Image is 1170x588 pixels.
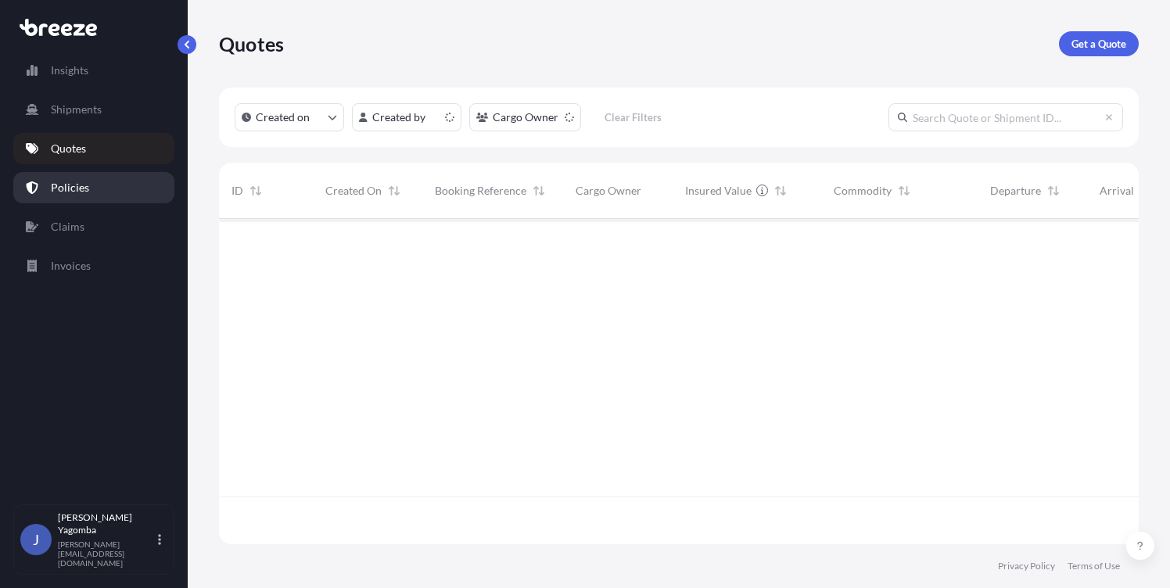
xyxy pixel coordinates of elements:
[888,103,1123,131] input: Search Quote or Shipment ID...
[13,55,174,86] a: Insights
[352,103,461,131] button: createdBy Filter options
[51,219,84,235] p: Claims
[1100,183,1134,199] span: Arrival
[529,181,548,200] button: Sort
[589,105,677,130] button: Clear Filters
[246,181,265,200] button: Sort
[58,511,155,536] p: [PERSON_NAME] Yagomba
[685,183,752,199] span: Insured Value
[13,172,174,203] a: Policies
[13,133,174,164] a: Quotes
[771,181,790,200] button: Sort
[998,560,1055,572] a: Privacy Policy
[51,63,88,78] p: Insights
[235,103,344,131] button: createdOn Filter options
[51,102,102,117] p: Shipments
[231,183,243,199] span: ID
[13,211,174,242] a: Claims
[372,109,425,125] p: Created by
[51,141,86,156] p: Quotes
[576,183,641,199] span: Cargo Owner
[13,94,174,125] a: Shipments
[1059,31,1139,56] a: Get a Quote
[385,181,404,200] button: Sort
[605,109,662,125] p: Clear Filters
[469,103,581,131] button: cargoOwner Filter options
[256,109,310,125] p: Created on
[51,258,91,274] p: Invoices
[1068,560,1120,572] a: Terms of Use
[435,183,526,199] span: Booking Reference
[325,183,382,199] span: Created On
[219,31,284,56] p: Quotes
[1137,181,1156,200] button: Sort
[13,250,174,281] a: Invoices
[895,181,913,200] button: Sort
[834,183,892,199] span: Commodity
[51,180,89,195] p: Policies
[1071,36,1126,52] p: Get a Quote
[990,183,1041,199] span: Departure
[493,109,558,125] p: Cargo Owner
[58,540,155,568] p: [PERSON_NAME][EMAIL_ADDRESS][DOMAIN_NAME]
[1044,181,1063,200] button: Sort
[33,532,39,547] span: J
